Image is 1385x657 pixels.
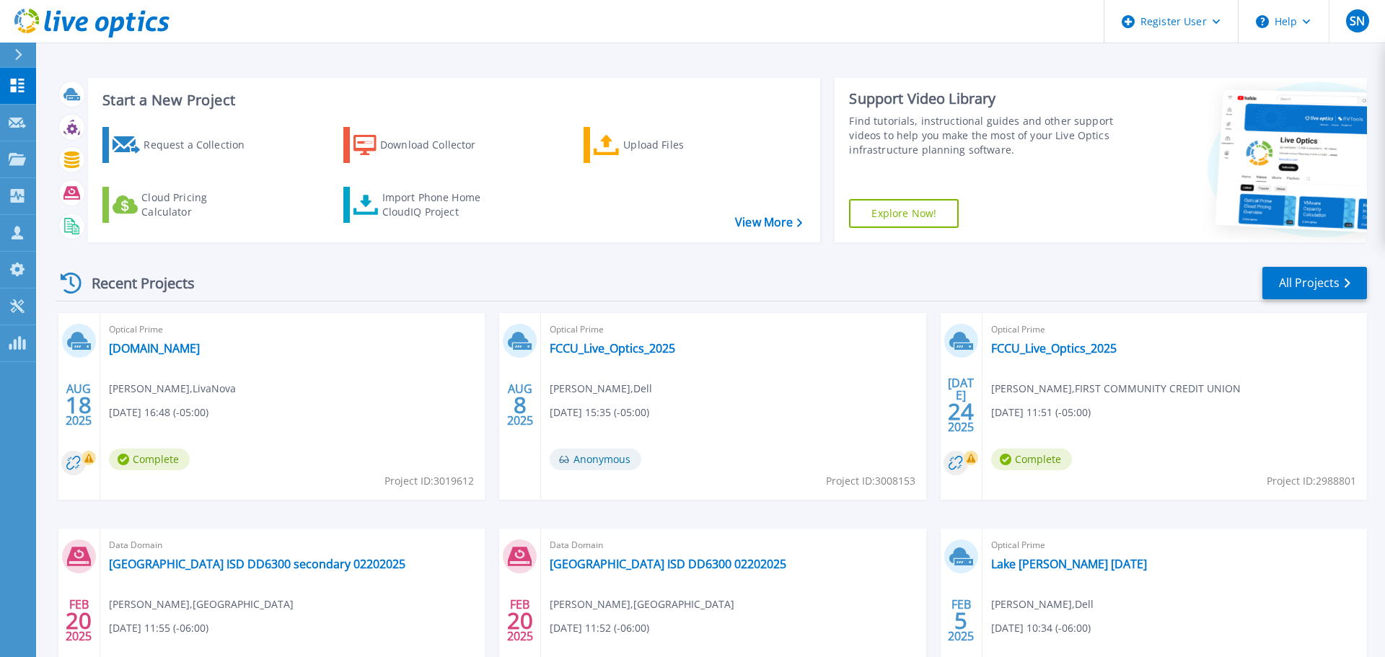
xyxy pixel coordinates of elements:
[550,557,786,571] a: [GEOGRAPHIC_DATA] ISD DD6300 02202025
[109,596,294,612] span: [PERSON_NAME] , [GEOGRAPHIC_DATA]
[109,405,208,420] span: [DATE] 16:48 (-05:00)
[1267,473,1356,489] span: Project ID: 2988801
[506,594,534,647] div: FEB 2025
[550,322,917,338] span: Optical Prime
[947,379,975,431] div: [DATE] 2025
[991,322,1358,338] span: Optical Prime
[954,614,967,627] span: 5
[102,187,263,223] a: Cloud Pricing Calculator
[384,473,474,489] span: Project ID: 3019612
[1262,267,1367,299] a: All Projects
[109,557,405,571] a: [GEOGRAPHIC_DATA] ISD DD6300 secondary 02202025
[65,594,92,647] div: FEB 2025
[550,620,649,636] span: [DATE] 11:52 (-06:00)
[109,537,476,553] span: Data Domain
[849,89,1120,108] div: Support Video Library
[506,379,534,431] div: AUG 2025
[66,614,92,627] span: 20
[550,405,649,420] span: [DATE] 15:35 (-05:00)
[109,620,208,636] span: [DATE] 11:55 (-06:00)
[56,265,214,301] div: Recent Projects
[141,190,257,219] div: Cloud Pricing Calculator
[991,620,1091,636] span: [DATE] 10:34 (-06:00)
[991,557,1147,571] a: Lake [PERSON_NAME] [DATE]
[65,379,92,431] div: AUG 2025
[735,216,802,229] a: View More
[849,199,959,228] a: Explore Now!
[66,399,92,411] span: 18
[343,127,504,163] a: Download Collector
[991,537,1358,553] span: Optical Prime
[991,596,1094,612] span: [PERSON_NAME] , Dell
[991,405,1091,420] span: [DATE] 11:51 (-05:00)
[102,127,263,163] a: Request a Collection
[109,322,476,338] span: Optical Prime
[550,381,652,397] span: [PERSON_NAME] , Dell
[991,381,1241,397] span: [PERSON_NAME] , FIRST COMMUNITY CREDIT UNION
[826,473,915,489] span: Project ID: 3008153
[584,127,744,163] a: Upload Files
[507,614,533,627] span: 20
[991,341,1117,356] a: FCCU_Live_Optics_2025
[514,399,527,411] span: 8
[1350,15,1365,27] span: SN
[382,190,495,219] div: Import Phone Home CloudIQ Project
[102,92,802,108] h3: Start a New Project
[550,341,675,356] a: FCCU_Live_Optics_2025
[109,449,190,470] span: Complete
[550,596,734,612] span: [PERSON_NAME] , [GEOGRAPHIC_DATA]
[109,381,236,397] span: [PERSON_NAME] , LivaNova
[550,449,641,470] span: Anonymous
[948,405,974,418] span: 24
[380,131,496,159] div: Download Collector
[550,537,917,553] span: Data Domain
[991,449,1072,470] span: Complete
[947,594,975,647] div: FEB 2025
[623,131,739,159] div: Upload Files
[849,114,1120,157] div: Find tutorials, instructional guides and other support videos to help you make the most of your L...
[144,131,259,159] div: Request a Collection
[109,341,200,356] a: [DOMAIN_NAME]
